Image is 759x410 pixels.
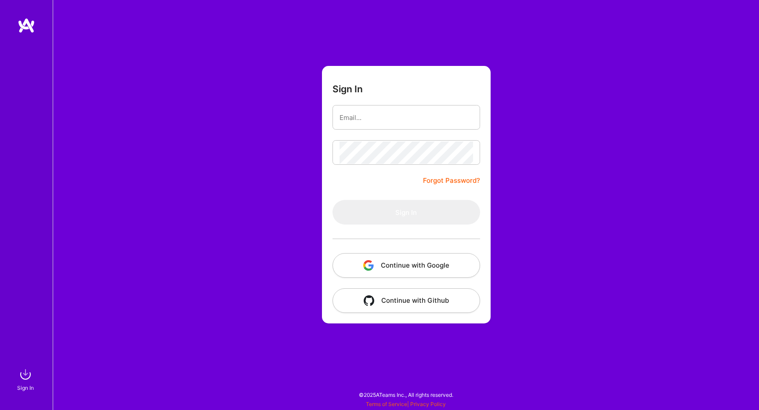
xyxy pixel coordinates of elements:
[17,366,34,383] img: sign in
[333,200,480,225] button: Sign In
[423,175,480,186] a: Forgot Password?
[333,253,480,278] button: Continue with Google
[53,384,759,406] div: © 2025 ATeams Inc., All rights reserved.
[333,83,363,94] h3: Sign In
[340,106,473,129] input: Email...
[366,401,446,407] span: |
[18,18,35,33] img: logo
[363,260,374,271] img: icon
[366,401,407,407] a: Terms of Service
[18,366,34,392] a: sign inSign In
[333,288,480,313] button: Continue with Github
[17,383,34,392] div: Sign In
[364,295,374,306] img: icon
[410,401,446,407] a: Privacy Policy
